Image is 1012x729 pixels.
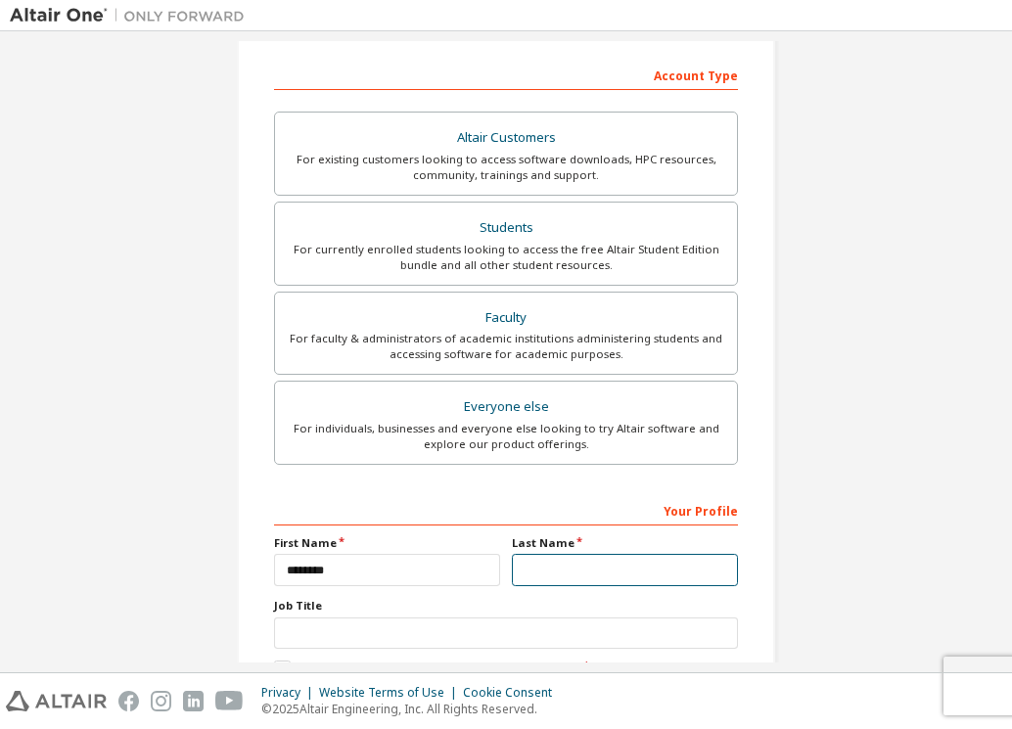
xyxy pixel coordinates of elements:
[10,6,254,25] img: Altair One
[261,701,564,717] p: © 2025 Altair Engineering, Inc. All Rights Reserved.
[274,535,500,551] label: First Name
[287,242,725,273] div: For currently enrolled students looking to access the free Altair Student Edition bundle and all ...
[151,691,171,711] img: instagram.svg
[512,535,738,551] label: Last Name
[287,152,725,183] div: For existing customers looking to access software downloads, HPC resources, community, trainings ...
[274,494,738,525] div: Your Profile
[274,59,738,90] div: Account Type
[287,393,725,421] div: Everyone else
[287,304,725,332] div: Faculty
[463,685,564,701] div: Cookie Consent
[287,331,725,362] div: For faculty & administrators of academic institutions administering students and accessing softwa...
[6,691,107,711] img: altair_logo.svg
[319,685,463,701] div: Website Terms of Use
[274,598,738,614] label: Job Title
[183,691,204,711] img: linkedin.svg
[363,661,580,677] a: Academic End-User License Agreement
[287,421,725,452] div: For individuals, businesses and everyone else looking to try Altair software and explore our prod...
[287,214,725,242] div: Students
[287,124,725,152] div: Altair Customers
[261,685,319,701] div: Privacy
[118,691,139,711] img: facebook.svg
[274,661,580,677] label: I accept the
[215,691,244,711] img: youtube.svg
